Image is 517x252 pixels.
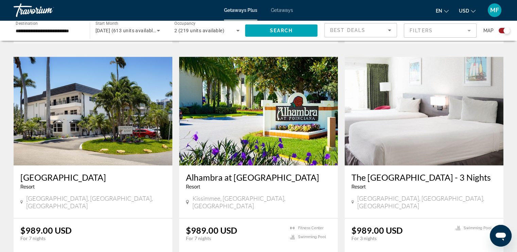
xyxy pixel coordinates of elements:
[20,225,72,235] p: $989.00 USD
[345,57,503,165] img: RZ20I01X.jpg
[20,172,166,182] a: [GEOGRAPHIC_DATA]
[351,172,497,182] a: The [GEOGRAPHIC_DATA] - 3 Nights
[459,8,469,14] span: USD
[436,8,442,14] span: en
[96,28,157,33] span: [DATE] (613 units available)
[174,21,196,26] span: Occupancy
[186,235,283,241] p: For 7 nights
[357,195,497,210] span: [GEOGRAPHIC_DATA], [GEOGRAPHIC_DATA], [GEOGRAPHIC_DATA]
[26,195,166,210] span: [GEOGRAPHIC_DATA], [GEOGRAPHIC_DATA], [GEOGRAPHIC_DATA]
[351,235,449,241] p: For 3 nights
[96,21,118,26] span: Start Month
[271,7,293,13] a: Getaways
[483,26,494,35] span: Map
[20,235,159,241] p: For 7 nights
[14,57,172,165] img: 2626E01X.jpg
[186,172,331,182] a: Alhambra at [GEOGRAPHIC_DATA]
[270,28,293,33] span: Search
[351,184,366,190] span: Resort
[186,184,200,190] span: Resort
[298,235,326,239] span: Swimming Pool
[330,28,365,33] span: Best Deals
[16,21,38,25] span: Destination
[186,225,237,235] p: $989.00 USD
[436,6,449,16] button: Change language
[464,226,492,230] span: Swimming Pool
[174,28,224,33] span: 2 (219 units available)
[245,24,318,37] button: Search
[224,7,257,13] a: Getaways Plus
[459,6,476,16] button: Change currency
[20,184,35,190] span: Resort
[298,226,324,230] span: Fitness Center
[179,57,338,165] img: 4036O01X.jpg
[14,1,82,19] a: Travorium
[192,195,331,210] span: Kissimmee, [GEOGRAPHIC_DATA], [GEOGRAPHIC_DATA]
[486,3,503,17] button: User Menu
[330,26,391,34] mat-select: Sort by
[490,7,499,14] span: MF
[404,23,477,38] button: Filter
[351,225,403,235] p: $989.00 USD
[490,225,512,247] iframe: Button to launch messaging window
